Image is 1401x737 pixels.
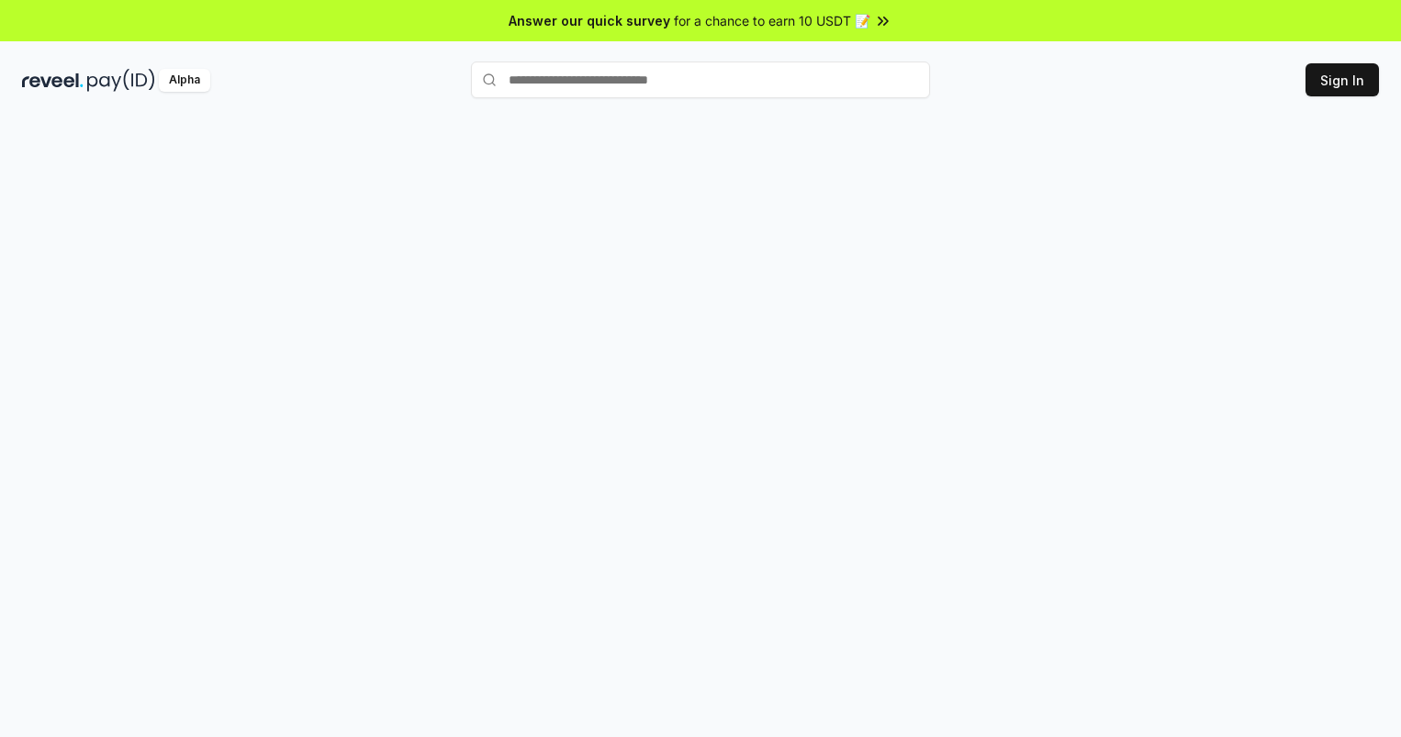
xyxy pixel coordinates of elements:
span: for a chance to earn 10 USDT 📝 [674,11,870,30]
div: Alpha [159,69,210,92]
img: pay_id [87,69,155,92]
img: reveel_dark [22,69,84,92]
span: Answer our quick survey [509,11,670,30]
button: Sign In [1306,63,1379,96]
